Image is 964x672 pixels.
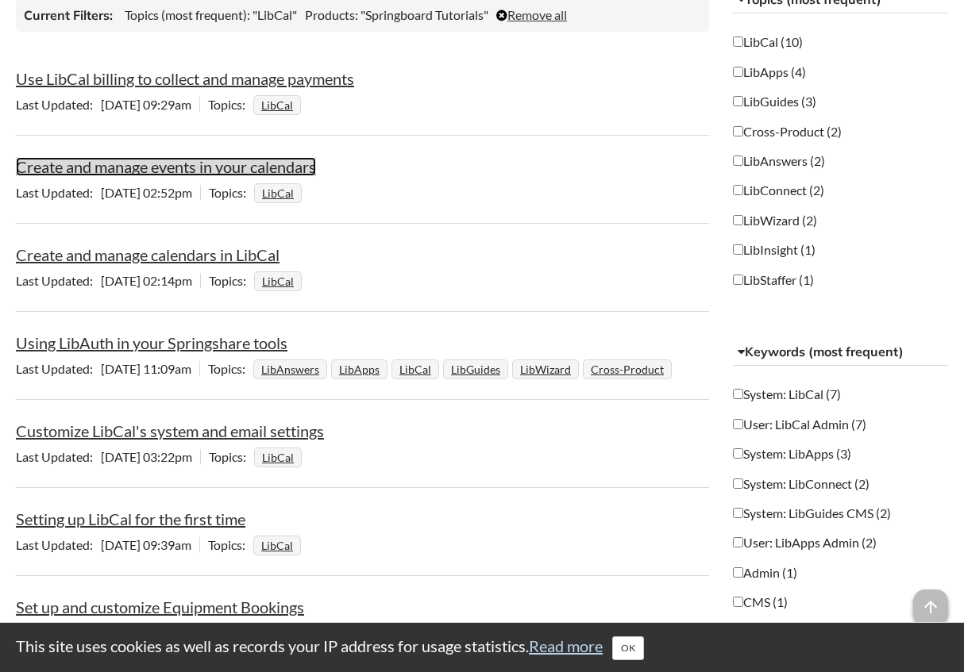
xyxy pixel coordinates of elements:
label: Admin (1) [733,564,797,582]
span: arrow_upward [913,589,948,624]
a: LibAnswers [259,358,322,381]
a: Setting up LibCal for the first time [16,509,245,528]
a: Customize LibCal's system and email settings [16,421,324,440]
input: LibStaffer (1) [733,275,743,285]
ul: Topics [254,449,306,464]
a: LibCal [259,94,295,117]
label: LibConnect (2) [733,182,824,199]
span: Last Updated [16,361,101,376]
input: LibApps (4) [733,67,743,77]
span: Topics [208,361,253,376]
a: Create and manage events in your calendars [16,157,316,176]
ul: Topics [254,273,306,288]
input: Cross-Product (2) [733,126,743,136]
label: System: LibCal (7) [733,386,841,403]
input: System: LibApps (3) [733,448,743,459]
label: System: LibApps (3) [733,445,851,463]
a: Using LibAuth in your Springshare tools [16,333,287,352]
button: Close [612,636,644,660]
ul: Topics [253,537,305,552]
h3: Current Filters [24,6,113,24]
label: CMS (1) [733,593,788,611]
span: Topics [209,449,254,464]
input: System: LibGuides CMS (2) [733,508,743,518]
label: LibInsight (1) [733,241,816,259]
span: [DATE] 02:14pm [16,273,200,288]
span: Last Updated [16,185,101,200]
input: LibWizard (2) [733,215,743,225]
ul: Topics [253,361,676,376]
input: System: LibCal (7) [733,389,743,399]
input: LibGuides (3) [733,96,743,106]
span: [DATE] 09:29am [16,97,199,112]
span: "LibCal" [253,7,297,22]
a: LibApps [337,358,382,381]
label: LibStaffer (1) [733,271,814,289]
a: arrow_upward [913,591,948,610]
a: Create and manage calendars in LibCal [16,245,280,264]
span: [DATE] 02:52pm [16,185,200,200]
a: LibCal [260,182,296,205]
input: LibInsight (1) [733,244,743,255]
span: [DATE] 03:22pm [16,449,200,464]
input: LibAnswers (2) [733,156,743,166]
a: Read more [529,636,603,655]
a: LibCal [397,358,434,381]
a: LibGuides [449,358,503,381]
a: Set up and customize Equipment Bookings [16,597,304,616]
a: LibCal [260,270,296,293]
a: LibCal [259,534,295,557]
span: Topics [209,273,254,288]
input: System: LibConnect (2) [733,478,743,489]
input: LibConnect (2) [733,185,743,195]
span: Products: [305,7,358,22]
span: Topics [209,185,254,200]
label: User: LibCal Admin (7) [733,416,866,433]
span: "Springboard Tutorials" [361,7,488,22]
label: System: LibConnect (2) [733,475,870,493]
label: Cross-Product (2) [733,123,842,140]
ul: Topics [254,185,306,200]
label: User: LibApps Admin (2) [733,534,877,551]
label: LibApps (4) [733,63,806,81]
input: Admin (1) [733,567,743,578]
span: Topics [208,97,253,112]
button: Keywords (most frequent) [733,338,948,367]
span: Last Updated [16,537,101,552]
a: Remove all [496,7,567,22]
span: Last Updated [16,97,101,112]
span: Last Updated [16,273,101,288]
label: LibAnswers (2) [733,152,825,170]
input: LibCal (10) [733,36,743,47]
label: LibWizard (2) [733,212,817,229]
span: [DATE] 11:09am [16,361,199,376]
a: Use LibCal billing to collect and manage payments [16,69,354,88]
span: Topics (most frequent): [125,7,250,22]
label: LibCal (10) [733,33,803,51]
span: [DATE] 09:39am [16,537,199,552]
ul: Topics [253,97,305,112]
span: Topics [208,537,253,552]
input: CMS (1) [733,597,743,607]
a: LibWizard [518,358,573,381]
input: User: LibCal Admin (7) [733,419,743,429]
a: LibCal [260,446,296,469]
a: Cross-Product [588,358,666,381]
input: User: LibApps Admin (2) [733,537,743,547]
label: LibGuides (3) [733,93,816,110]
span: Last Updated [16,449,101,464]
label: System: LibGuides CMS (2) [733,505,891,522]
